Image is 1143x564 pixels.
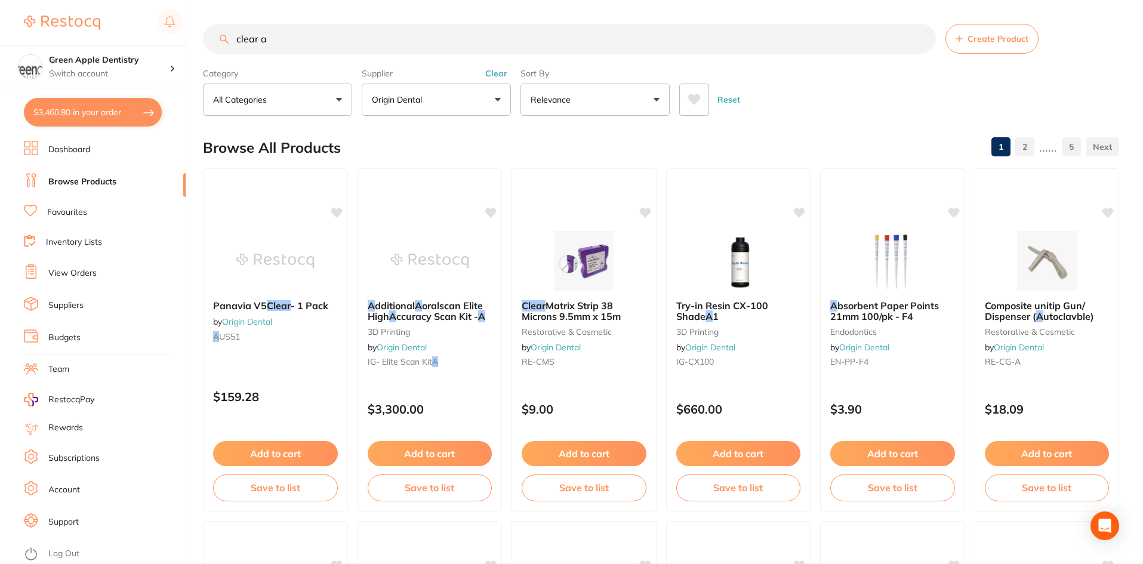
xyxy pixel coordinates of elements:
b: Try-in Resin CX-100 Shade A1 [676,300,801,322]
img: Composite unitip Gun/ Dispenser (Autoclavble) [1008,231,1086,291]
a: Origin Dental [839,342,889,353]
button: Clear [482,68,511,79]
em: A [389,310,396,322]
b: Absorbent Paper Points 21mm 100/pk - F4 [830,300,955,322]
button: Save to list [368,474,492,501]
span: IG-CX100 [676,356,714,367]
a: Restocq Logo [24,9,100,36]
button: Reset [714,84,744,116]
a: RestocqPay [24,393,94,406]
small: restorative & cosmetic [522,327,646,337]
label: Supplier [362,68,511,79]
a: Log Out [48,548,79,560]
a: View Orders [48,267,97,279]
a: Origin Dental [377,342,427,353]
a: Origin Dental [685,342,735,353]
button: Add to cart [368,441,492,466]
em: Clear [267,300,291,312]
label: Category [203,68,352,79]
button: $3,460.80 in your order [24,98,162,127]
button: Create Product [945,24,1039,54]
img: Additional Aoralscan Elite High Accuracy Scan Kit - A [391,231,469,291]
button: Save to list [522,474,646,501]
span: by [676,342,735,353]
a: Favourites [47,207,87,218]
a: Suppliers [48,300,84,312]
button: Origin Dental [362,84,511,116]
img: Try-in Resin CX-100 Shade A1 [700,231,777,291]
em: A [213,331,219,342]
button: Add to cart [522,441,646,466]
span: by [830,342,889,353]
span: oralscan Elite High [368,300,483,322]
span: RestocqPay [48,394,94,406]
h4: Green Apple Dentistry [49,54,170,66]
button: Add to cart [213,441,338,466]
p: $3,300.00 [368,402,492,416]
p: All Categories [213,94,272,106]
em: Clear [522,300,546,312]
p: Origin Dental [372,94,427,106]
p: ...... [1039,140,1057,154]
span: 1 [713,310,719,322]
em: A [432,356,438,367]
b: Additional Aoralscan Elite High Accuracy Scan Kit - A [368,300,492,322]
a: Support [48,516,79,528]
span: Matrix Strip 38 Microns 9.5mm x 15m [522,300,621,322]
button: Save to list [213,474,338,501]
span: US51 [219,331,240,342]
p: $18.09 [985,402,1110,416]
p: Relevance [531,94,575,106]
em: A [705,310,713,322]
input: Search Products [203,24,936,54]
span: Panavia V5 [213,300,267,312]
button: Save to list [676,474,801,501]
span: RE-CMS [522,356,554,367]
span: dditional [375,300,415,312]
button: Save to list [985,474,1110,501]
a: 5 [1062,135,1081,159]
p: $660.00 [676,402,801,416]
button: Add to cart [830,441,955,466]
small: 3D Printing [368,327,492,337]
a: Origin Dental [994,342,1044,353]
a: Subscriptions [48,452,100,464]
span: ccuracy Scan Kit - [396,310,478,322]
a: Origin Dental [531,342,581,353]
span: by [522,342,581,353]
b: Clear Matrix Strip 38 Microns 9.5mm x 15m [522,300,646,322]
a: Origin Dental [222,316,272,327]
em: A [478,310,485,322]
button: Add to cart [985,441,1110,466]
span: Composite unitip Gun/ Dispenser ( [985,300,1085,322]
a: 2 [1015,135,1034,159]
span: by [213,316,272,327]
b: Composite unitip Gun/ Dispenser (Autoclavble) [985,300,1110,322]
a: Dashboard [48,144,90,156]
img: Restocq Logo [24,16,100,30]
span: bsorbent Paper Points 21mm 100/pk - F4 [830,300,939,322]
img: Panavia V5 Clear - 1 Pack [236,231,314,291]
button: Save to list [830,474,955,501]
span: EN-PP-F4 [830,356,868,367]
em: A [830,300,837,312]
span: - 1 Pack [291,300,328,312]
button: Log Out [24,545,182,564]
label: Sort By [520,68,670,79]
p: $159.28 [213,390,338,403]
p: $9.00 [522,402,646,416]
a: Account [48,484,80,496]
p: Switch account [49,68,170,80]
button: Add to cart [676,441,801,466]
a: Budgets [48,332,81,344]
b: Panavia V5 Clear - 1 Pack [213,300,338,311]
span: utoclavble) [1043,310,1094,322]
em: A [368,300,375,312]
span: Create Product [968,34,1028,44]
img: Clear Matrix Strip 38 Microns 9.5mm x 15m [545,231,623,291]
img: RestocqPay [24,393,38,406]
div: Open Intercom Messenger [1090,511,1119,540]
img: Green Apple Dentistry [19,55,42,79]
h2: Browse All Products [203,140,341,156]
span: RE-CG-A [985,356,1021,367]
